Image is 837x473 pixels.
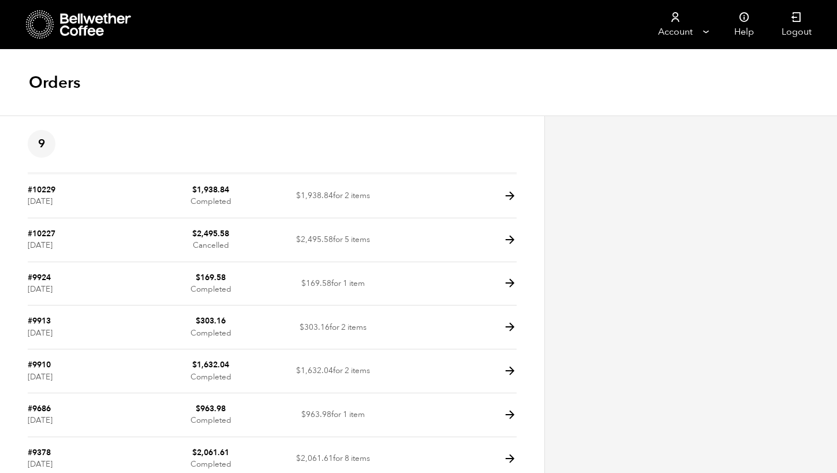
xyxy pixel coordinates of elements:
span: $ [192,359,197,370]
span: $ [196,315,200,326]
td: for 2 items [272,349,394,393]
td: Completed [150,262,272,306]
span: $ [192,228,197,239]
td: for 1 item [272,393,394,437]
h1: Orders [29,72,80,93]
td: Completed [150,393,272,437]
a: #10229 [28,184,55,195]
span: 963.98 [301,409,331,420]
span: $ [296,234,301,245]
a: #9378 [28,447,51,458]
span: $ [301,278,306,289]
time: [DATE] [28,459,53,470]
span: 2,495.58 [296,234,333,245]
time: [DATE] [28,240,53,251]
span: 169.58 [301,278,331,289]
span: $ [301,409,306,420]
span: $ [296,453,301,464]
td: Completed [150,306,272,349]
span: 9 [28,130,55,158]
span: $ [296,190,301,201]
span: $ [296,365,301,376]
bdi: 2,061.61 [192,447,229,458]
bdi: 1,938.84 [192,184,229,195]
span: 303.16 [300,322,330,333]
time: [DATE] [28,327,53,338]
td: for 1 item [272,262,394,306]
td: Completed [150,174,272,218]
time: [DATE] [28,371,53,382]
span: $ [196,403,200,414]
span: $ [300,322,304,333]
a: #9686 [28,403,51,414]
bdi: 1,632.04 [192,359,229,370]
bdi: 963.98 [196,403,226,414]
bdi: 2,495.58 [192,228,229,239]
span: 1,938.84 [296,190,333,201]
time: [DATE] [28,284,53,295]
time: [DATE] [28,196,53,207]
a: #9913 [28,315,51,326]
span: $ [192,447,197,458]
bdi: 303.16 [196,315,226,326]
bdi: 169.58 [196,272,226,283]
span: $ [192,184,197,195]
td: for 2 items [272,174,394,218]
a: #10227 [28,228,55,239]
td: for 5 items [272,218,394,262]
a: #9924 [28,272,51,283]
td: Cancelled [150,218,272,262]
time: [DATE] [28,415,53,426]
td: for 2 items [272,306,394,349]
a: #9910 [28,359,51,370]
span: $ [196,272,200,283]
td: Completed [150,349,272,393]
span: 2,061.61 [296,453,333,464]
span: 1,632.04 [296,365,333,376]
